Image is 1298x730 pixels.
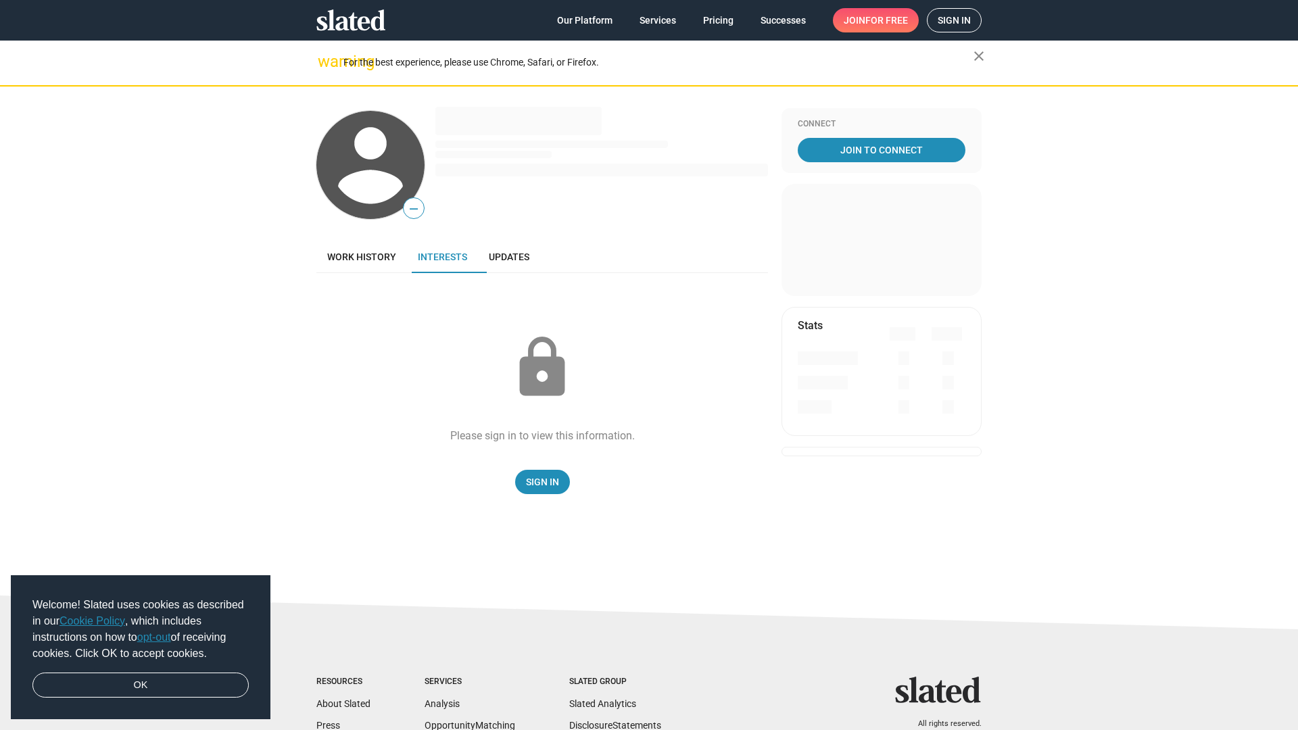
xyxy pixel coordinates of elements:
div: Resources [316,677,370,687]
div: Slated Group [569,677,661,687]
a: Interests [407,241,478,273]
span: for free [865,8,908,32]
a: Cookie Policy [59,615,125,627]
span: Join [844,8,908,32]
mat-icon: lock [508,334,576,401]
span: Interests [418,251,467,262]
span: Successes [761,8,806,32]
span: Pricing [703,8,734,32]
a: Services [629,8,687,32]
a: opt-out [137,631,171,643]
a: Joinfor free [833,8,919,32]
div: Connect [798,119,965,130]
span: Sign in [938,9,971,32]
span: — [404,200,424,218]
a: Updates [478,241,540,273]
a: Sign in [927,8,982,32]
div: Please sign in to view this information. [450,429,635,443]
mat-icon: close [971,48,987,64]
a: Successes [750,8,817,32]
div: For the best experience, please use Chrome, Safari, or Firefox. [343,53,973,72]
span: Work history [327,251,396,262]
span: Our Platform [557,8,612,32]
a: Join To Connect [798,138,965,162]
div: cookieconsent [11,575,270,720]
span: Updates [489,251,529,262]
div: Services [425,677,515,687]
a: About Slated [316,698,370,709]
a: Work history [316,241,407,273]
a: Slated Analytics [569,698,636,709]
span: Services [640,8,676,32]
a: dismiss cookie message [32,673,249,698]
a: Pricing [692,8,744,32]
mat-icon: warning [318,53,334,70]
a: Sign In [515,470,570,494]
mat-card-title: Stats [798,318,823,333]
span: Welcome! Slated uses cookies as described in our , which includes instructions on how to of recei... [32,597,249,662]
span: Join To Connect [800,138,963,162]
span: Sign In [526,470,559,494]
a: Analysis [425,698,460,709]
a: Our Platform [546,8,623,32]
